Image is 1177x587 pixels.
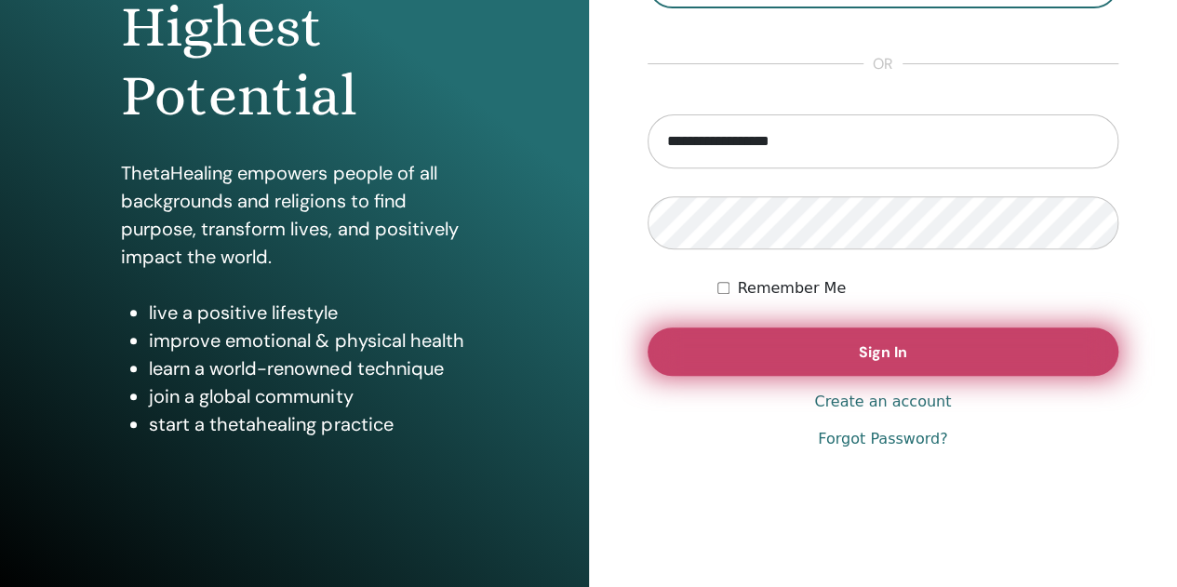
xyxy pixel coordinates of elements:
li: live a positive lifestyle [149,299,467,327]
div: Keep me authenticated indefinitely or until I manually logout [717,277,1118,300]
li: join a global community [149,382,467,410]
button: Sign In [648,327,1119,376]
p: ThetaHealing empowers people of all backgrounds and religions to find purpose, transform lives, a... [121,159,467,271]
li: start a thetahealing practice [149,410,467,438]
a: Forgot Password? [818,428,947,450]
label: Remember Me [737,277,846,300]
li: learn a world-renowned technique [149,354,467,382]
span: or [863,53,903,75]
span: Sign In [859,342,907,362]
a: Create an account [814,391,951,413]
li: improve emotional & physical health [149,327,467,354]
